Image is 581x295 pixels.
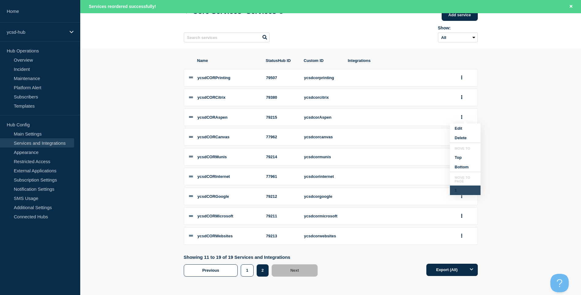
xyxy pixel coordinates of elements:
[450,147,481,153] li: Move to
[304,174,341,179] div: ycsdcorinternet
[304,115,341,120] div: ycsdcorAspen
[438,25,478,30] div: Show:
[266,174,297,179] div: 77961
[184,33,270,42] input: Search services
[266,135,297,139] div: 77962
[304,95,341,100] div: ycsdcorcitrix
[7,29,66,35] p: ycsd-hub
[257,264,269,277] button: 2
[450,176,481,186] li: Move to page
[304,75,341,80] div: ycsdcorprinting
[442,10,478,21] a: Add service
[266,214,297,218] div: 79211
[466,264,478,276] button: Options
[266,58,296,63] span: StatusHub ID
[184,264,238,277] button: Previous
[304,194,341,199] div: ycsdcorgoogle
[266,115,297,120] div: 79215
[290,268,299,273] span: Next
[458,113,466,122] button: group actions
[438,33,478,42] select: Archived
[450,162,481,172] button: Bottom
[202,268,219,273] span: Previous
[266,75,297,80] div: 79507
[304,214,341,218] div: ycsdcormicrosoft
[198,135,230,139] span: ycsdCORCanvas
[458,211,466,221] button: group actions
[198,234,233,238] span: ycsdCORWebsites
[304,58,341,63] span: Custom ID
[198,115,228,120] span: ycsdCORAspen
[304,155,341,159] div: ycsdcormunis
[450,153,481,162] button: Top
[458,192,466,201] button: group actions
[198,75,231,80] span: ycsdCORPrinting
[198,214,233,218] span: ycsdCORMicrosoft
[197,58,258,63] span: Name
[266,95,297,100] div: 79380
[450,124,481,133] button: Edit
[450,133,481,143] button: Delete
[304,135,341,139] div: ycsdcorcanvas
[458,93,466,102] button: group actions
[241,264,253,277] button: 1
[198,155,227,159] span: ycsdCORMunis
[198,174,230,179] span: ycsdCORInternet
[348,58,451,63] span: Integrations
[266,234,297,238] div: 79213
[266,194,297,199] div: 79212
[304,234,341,238] div: ycsdcorwebsites
[266,155,297,159] div: 79214
[198,95,226,100] span: ycsdCORCitrix
[567,3,575,10] button: Close banner
[426,264,478,276] button: Export (All)
[89,4,156,9] span: Services reordered successfully!
[458,231,466,241] button: group actions
[458,73,466,82] button: group actions
[450,186,481,195] button: 1
[198,194,229,199] span: ycsdCORGoogle
[184,255,321,260] p: Showing 11 to 19 of 19 Services and Integrations
[272,264,318,277] button: Next
[550,274,569,292] iframe: Help Scout Beacon - Open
